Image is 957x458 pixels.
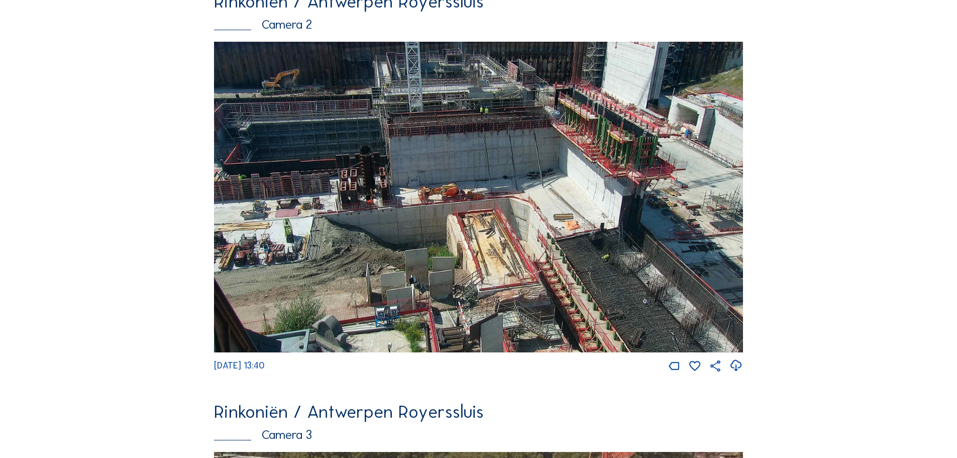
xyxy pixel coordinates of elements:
div: Camera 3 [214,429,743,441]
img: Image [214,42,743,352]
div: Rinkoniën / Antwerpen Royerssluis [214,403,743,421]
div: Camera 2 [214,19,743,31]
span: [DATE] 13:40 [214,360,265,371]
